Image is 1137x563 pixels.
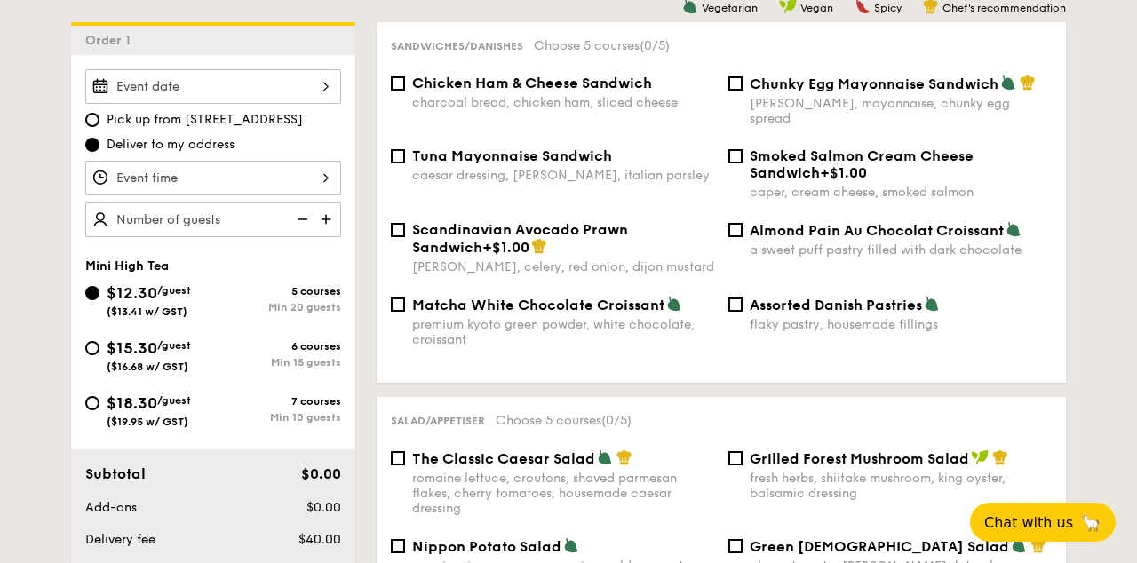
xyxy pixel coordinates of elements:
[157,394,191,407] span: /guest
[85,161,341,195] input: Event time
[728,451,743,465] input: Grilled Forest Mushroom Saladfresh herbs, shiitake mushroom, king oyster, balsamic dressing
[157,339,191,352] span: /guest
[107,361,188,373] span: ($16.68 w/ GST)
[750,450,969,467] span: Grilled Forest Mushroom Salad
[750,75,998,92] span: Chunky Egg Mayonnaise Sandwich
[412,147,612,164] span: Tuna Mayonnaise Sandwich
[107,111,303,129] span: Pick up from [STREET_ADDRESS]
[750,147,974,181] span: Smoked Salmon Cream Cheese Sandwich
[666,296,682,312] img: icon-vegetarian.fe4039eb.svg
[157,284,191,297] span: /guest
[616,449,632,465] img: icon-chef-hat.a58ddaea.svg
[412,317,714,347] div: premium kyoto green powder, white chocolate, croissant
[107,393,157,413] span: $18.30
[563,537,579,553] img: icon-vegetarian.fe4039eb.svg
[107,136,235,154] span: Deliver to my address
[750,317,1052,332] div: flaky pastry, housemade fillings
[391,40,523,52] span: Sandwiches/Danishes
[412,297,664,313] span: Matcha White Chocolate Croissant
[970,503,1116,542] button: Chat with us🦙
[412,450,595,467] span: The Classic Caesar Salad
[1011,537,1027,553] img: icon-vegetarian.fe4039eb.svg
[942,2,1066,14] span: Chef's recommendation
[85,113,99,127] input: Pick up from [STREET_ADDRESS]
[412,75,652,91] span: Chicken Ham & Cheese Sandwich
[85,465,146,482] span: Subtotal
[412,95,714,110] div: charcoal bread, chicken ham, sliced cheese
[107,283,157,303] span: $12.30
[750,297,922,313] span: Assorted Danish Pastries
[213,411,341,424] div: Min 10 guests
[874,2,902,14] span: Spicy
[85,286,99,300] input: $12.30/guest($13.41 w/ GST)5 coursesMin 20 guests
[728,76,743,91] input: Chunky Egg Mayonnaise Sandwich[PERSON_NAME], mayonnaise, chunky egg spread
[1000,75,1016,91] img: icon-vegetarian.fe4039eb.svg
[412,538,561,555] span: Nippon Potato Salad
[1030,537,1046,553] img: icon-chef-hat.a58ddaea.svg
[85,396,99,410] input: $18.30/guest($19.95 w/ GST)7 coursesMin 10 guests
[728,149,743,163] input: Smoked Salmon Cream Cheese Sandwich+$1.00caper, cream cheese, smoked salmon
[601,413,632,428] span: (0/5)
[531,238,547,254] img: icon-chef-hat.a58ddaea.svg
[820,164,867,181] span: +$1.00
[314,202,341,236] img: icon-add.58712e84.svg
[728,223,743,237] input: Almond Pain Au Chocolat Croissanta sweet puff pastry filled with dark chocolate
[85,69,341,104] input: Event date
[971,449,989,465] img: icon-vegan.f8ff3823.svg
[391,415,485,427] span: Salad/Appetiser
[85,532,155,547] span: Delivery fee
[213,395,341,408] div: 7 courses
[391,297,405,312] input: Matcha White Chocolate Croissantpremium kyoto green powder, white chocolate, croissant
[213,301,341,313] div: Min 20 guests
[640,38,670,53] span: (0/5)
[107,338,157,358] span: $15.30
[391,223,405,237] input: Scandinavian Avocado Prawn Sandwich+$1.00[PERSON_NAME], celery, red onion, dijon mustard
[107,416,188,428] span: ($19.95 w/ GST)
[288,202,314,236] img: icon-reduce.1d2dbef1.svg
[213,285,341,297] div: 5 courses
[534,38,670,53] span: Choose 5 courses
[412,471,714,516] div: romaine lettuce, croutons, shaved parmesan flakes, cherry tomatoes, housemade caesar dressing
[85,138,99,152] input: Deliver to my address
[750,222,1004,239] span: Almond Pain Au Chocolat Croissant
[702,2,758,14] span: Vegetarian
[750,185,1052,200] div: caper, cream cheese, smoked salmon
[298,532,341,547] span: $40.00
[728,297,743,312] input: Assorted Danish Pastriesflaky pastry, housemade fillings
[85,341,99,355] input: $15.30/guest($16.68 w/ GST)6 coursesMin 15 guests
[1006,221,1022,237] img: icon-vegetarian.fe4039eb.svg
[924,296,940,312] img: icon-vegetarian.fe4039eb.svg
[597,449,613,465] img: icon-vegetarian.fe4039eb.svg
[391,76,405,91] input: Chicken Ham & Cheese Sandwichcharcoal bread, chicken ham, sliced cheese
[728,539,743,553] input: Green [DEMOGRAPHIC_DATA] Saladcherry tomato, [PERSON_NAME], feta cheese
[213,340,341,353] div: 6 courses
[85,33,138,48] span: Order 1
[750,471,1052,501] div: fresh herbs, shiitake mushroom, king oyster, balsamic dressing
[391,149,405,163] input: Tuna Mayonnaise Sandwichcaesar dressing, [PERSON_NAME], italian parsley
[412,221,628,256] span: Scandinavian Avocado Prawn Sandwich
[213,356,341,369] div: Min 15 guests
[412,259,714,274] div: [PERSON_NAME], celery, red onion, dijon mustard
[1080,512,1101,533] span: 🦙
[1020,75,1036,91] img: icon-chef-hat.a58ddaea.svg
[496,413,632,428] span: Choose 5 courses
[482,239,529,256] span: +$1.00
[992,449,1008,465] img: icon-chef-hat.a58ddaea.svg
[750,96,1052,126] div: [PERSON_NAME], mayonnaise, chunky egg spread
[750,538,1009,555] span: Green [DEMOGRAPHIC_DATA] Salad
[391,539,405,553] input: Nippon Potato Saladpremium japanese mayonnaise, golden russet potato
[85,500,137,515] span: Add-ons
[750,242,1052,258] div: a sweet puff pastry filled with dark chocolate
[301,465,341,482] span: $0.00
[412,168,714,183] div: caesar dressing, [PERSON_NAME], italian parsley
[85,258,169,274] span: Mini High Tea
[800,2,833,14] span: Vegan
[306,500,341,515] span: $0.00
[85,202,341,237] input: Number of guests
[984,514,1073,531] span: Chat with us
[107,305,187,318] span: ($13.41 w/ GST)
[391,451,405,465] input: The Classic Caesar Saladromaine lettuce, croutons, shaved parmesan flakes, cherry tomatoes, house...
